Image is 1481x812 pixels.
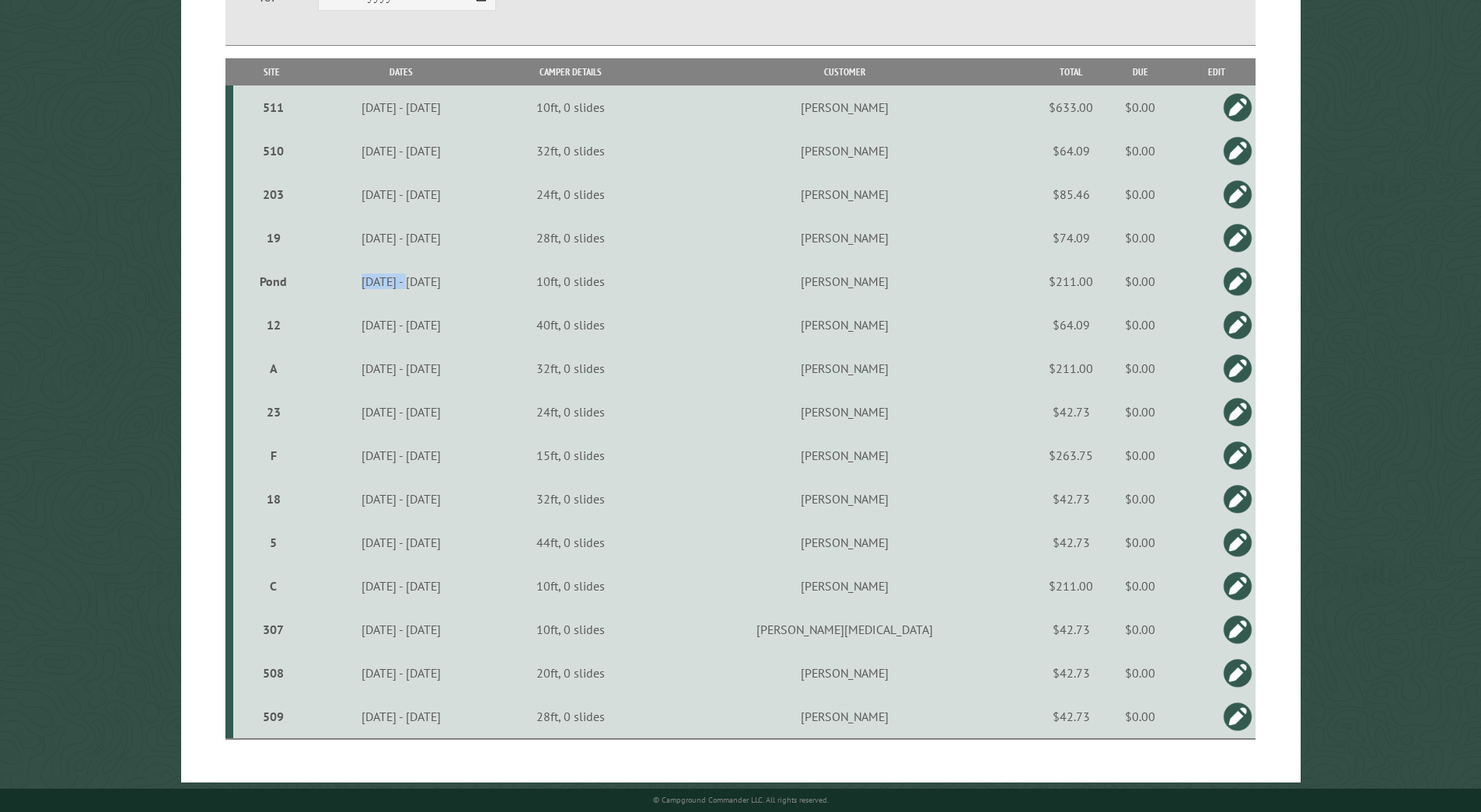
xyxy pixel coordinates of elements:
[1102,303,1179,347] td: $0.00
[313,491,489,507] div: [DATE] - [DATE]
[1102,85,1179,129] td: $0.00
[313,578,489,594] div: [DATE] - [DATE]
[649,695,1039,739] td: [PERSON_NAME]
[313,143,489,159] div: [DATE] - [DATE]
[491,58,649,85] th: Camper Details
[649,521,1039,564] td: [PERSON_NAME]
[310,58,491,85] th: Dates
[649,434,1039,477] td: [PERSON_NAME]
[491,173,649,216] td: 24ft, 0 slides
[1102,477,1179,521] td: $0.00
[313,361,489,376] div: [DATE] - [DATE]
[1102,434,1179,477] td: $0.00
[491,303,649,347] td: 40ft, 0 slides
[239,274,308,289] div: Pond
[1102,390,1179,434] td: $0.00
[491,651,649,695] td: 20ft, 0 slides
[313,665,489,681] div: [DATE] - [DATE]
[491,347,649,390] td: 32ft, 0 slides
[1040,564,1102,608] td: $211.00
[1102,347,1179,390] td: $0.00
[313,404,489,420] div: [DATE] - [DATE]
[313,186,489,202] div: [DATE] - [DATE]
[649,564,1039,608] td: [PERSON_NAME]
[491,477,649,521] td: 32ft, 0 slides
[1040,695,1102,739] td: $42.73
[1040,651,1102,695] td: $42.73
[313,99,489,115] div: [DATE] - [DATE]
[1040,216,1102,260] td: $74.09
[313,448,489,463] div: [DATE] - [DATE]
[239,491,308,507] div: 18
[313,622,489,637] div: [DATE] - [DATE]
[491,434,649,477] td: 15ft, 0 slides
[649,477,1039,521] td: [PERSON_NAME]
[491,260,649,303] td: 10ft, 0 slides
[1040,390,1102,434] td: $42.73
[1040,260,1102,303] td: $211.00
[239,578,308,594] div: C
[239,709,308,724] div: 509
[313,317,489,333] div: [DATE] - [DATE]
[1102,651,1179,695] td: $0.00
[239,230,308,246] div: 19
[649,303,1039,347] td: [PERSON_NAME]
[649,216,1039,260] td: [PERSON_NAME]
[1040,347,1102,390] td: $211.00
[313,709,489,724] div: [DATE] - [DATE]
[649,347,1039,390] td: [PERSON_NAME]
[1102,173,1179,216] td: $0.00
[1102,521,1179,564] td: $0.00
[649,608,1039,651] td: [PERSON_NAME][MEDICAL_DATA]
[239,535,308,550] div: 5
[491,85,649,129] td: 10ft, 0 slides
[649,129,1039,173] td: [PERSON_NAME]
[649,173,1039,216] td: [PERSON_NAME]
[649,651,1039,695] td: [PERSON_NAME]
[491,608,649,651] td: 10ft, 0 slides
[491,129,649,173] td: 32ft, 0 slides
[239,143,308,159] div: 510
[1040,85,1102,129] td: $633.00
[313,274,489,289] div: [DATE] - [DATE]
[239,99,308,115] div: 511
[239,404,308,420] div: 23
[1102,58,1179,85] th: Due
[649,390,1039,434] td: [PERSON_NAME]
[1179,58,1256,85] th: Edit
[491,216,649,260] td: 28ft, 0 slides
[239,361,308,376] div: A
[239,622,308,637] div: 307
[649,260,1039,303] td: [PERSON_NAME]
[1040,521,1102,564] td: $42.73
[1102,608,1179,651] td: $0.00
[313,535,489,550] div: [DATE] - [DATE]
[239,448,308,463] div: F
[1102,260,1179,303] td: $0.00
[491,564,649,608] td: 10ft, 0 slides
[233,58,310,85] th: Site
[1040,58,1102,85] th: Total
[649,58,1039,85] th: Customer
[1040,434,1102,477] td: $263.75
[1040,129,1102,173] td: $64.09
[491,695,649,739] td: 28ft, 0 slides
[239,317,308,333] div: 12
[239,186,308,202] div: 203
[1102,129,1179,173] td: $0.00
[239,665,308,681] div: 508
[1102,695,1179,739] td: $0.00
[491,390,649,434] td: 24ft, 0 slides
[1102,564,1179,608] td: $0.00
[1040,608,1102,651] td: $42.73
[649,85,1039,129] td: [PERSON_NAME]
[1040,477,1102,521] td: $42.73
[1102,216,1179,260] td: $0.00
[491,521,649,564] td: 44ft, 0 slides
[653,795,829,805] small: © Campground Commander LLC. All rights reserved.
[1040,173,1102,216] td: $85.46
[313,230,489,246] div: [DATE] - [DATE]
[1040,303,1102,347] td: $64.09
